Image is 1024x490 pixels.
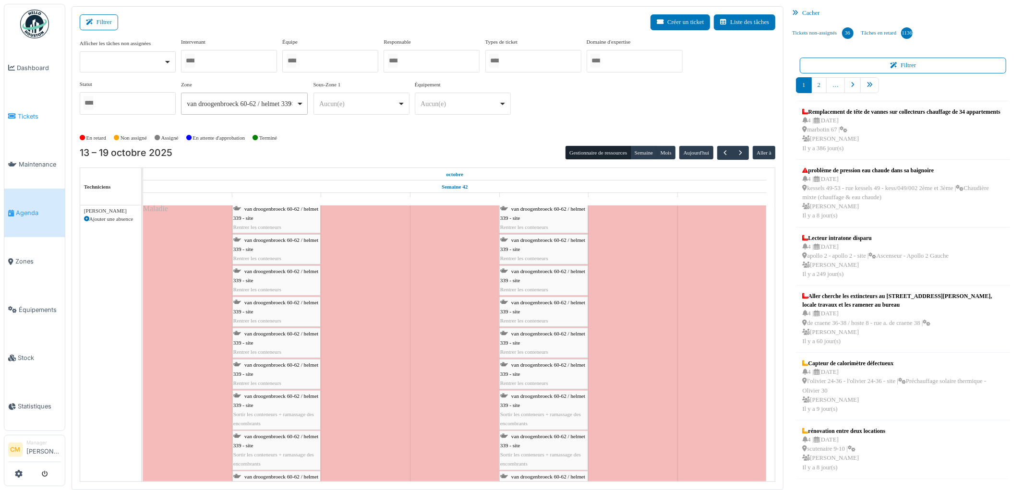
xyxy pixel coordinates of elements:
[86,134,106,142] label: En retard
[500,237,585,252] span: van droogenbroeck 60-62 / helmet 339 - site
[800,357,1006,416] a: Capteur de calorimètre défectueux 4 |[DATE] l'olivier 24-36 - l'olivier 24-36 - site |Préchauffag...
[233,362,318,377] span: van droogenbroeck 60-62 / helmet 339 - site
[233,411,314,426] span: Sortir les conteneurs + ramassage des encombrants
[802,116,1000,153] div: 4 | [DATE] marbotin 67 | [PERSON_NAME] Il y a 386 jour(s)
[421,99,499,109] div: Aucun(e)
[18,112,61,121] span: Tickets
[233,224,281,230] span: Rentrer les conteneurs
[500,224,548,230] span: Rentrer les conteneurs
[8,439,61,462] a: CM Manager[PERSON_NAME]
[800,58,1006,73] button: Filtrer
[590,54,600,68] input: Tous
[796,77,811,93] a: 1
[500,349,548,355] span: Rentrer les conteneurs
[26,439,61,460] li: [PERSON_NAME]
[19,160,61,169] span: Maintenance
[500,433,585,448] span: van droogenbroeck 60-62 / helmet 339 - site
[233,206,318,221] span: van droogenbroeck 60-62 / helmet 339 - site
[800,289,1006,348] a: Aller cherche les extincteurs au [STREET_ADDRESS][PERSON_NAME], locale travaux et les ramener au ...
[161,134,179,142] label: Assigné
[500,452,581,466] span: Sortir les conteneurs + ramassage des encombrants
[4,286,65,334] a: Équipements
[439,181,470,193] a: Semaine 42
[265,193,288,205] a: 14 octobre 2025
[842,27,854,39] div: 36
[80,14,118,30] button: Filtrer
[657,146,676,159] button: Mois
[802,435,885,472] div: 4 | [DATE] scutenaire 9-10 | [PERSON_NAME] Il y a 8 jour(s)
[319,99,398,109] div: Aucun(e)
[187,99,296,109] div: van droogenbroeck 60-62 / helmet 339
[733,146,748,160] button: Suivant
[753,146,775,159] button: Aller à
[181,81,192,89] label: Zone
[802,166,1004,175] div: problème de pression eau chaude dans sa baignoire
[233,380,281,386] span: Rentrer les conteneurs
[445,193,465,205] a: 16 octobre 2025
[84,207,137,215] div: [PERSON_NAME]
[651,14,710,30] button: Créer un ticket
[233,331,318,346] span: van droogenbroeck 60-62 / helmet 339 - site
[233,452,314,466] span: Sortir les conteneurs + ramassage des encombrants
[143,204,168,213] span: Maladie
[800,105,1002,155] a: Remplacement de tête de vannes sur collecteurs chauffage de 34 appartements 4 |[DATE] marbotin 67...
[233,299,318,314] span: van droogenbroeck 60-62 / helmet 339 - site
[282,38,298,46] label: Équipe
[4,382,65,430] a: Statistiques
[802,309,1004,346] div: 4 | [DATE] de craene 36-38 / hoste 8 - rue a. de craene 38 | [PERSON_NAME] Il y a 60 jour(s)
[485,38,518,46] label: Types de ticket
[500,318,548,323] span: Rentrer les conteneurs
[233,393,318,408] span: van droogenbroeck 60-62 / helmet 339 - site
[80,147,172,159] h2: 13 – 19 octobre 2025
[500,393,585,408] span: van droogenbroeck 60-62 / helmet 339 - site
[679,146,713,159] button: Aujourd'hui
[788,20,857,46] a: Tickets non-assignés
[4,92,65,141] a: Tickets
[587,38,631,46] label: Domaine d'expertise
[4,44,65,92] a: Dashboard
[802,108,1000,116] div: Remplacement de tête de vannes sur collecteurs chauffage de 34 appartements
[630,146,657,159] button: Semaine
[415,81,441,89] label: Équipement
[4,334,65,382] a: Stock
[233,318,281,323] span: Rentrer les conteneurs
[500,380,548,386] span: Rentrer les conteneurs
[500,255,548,261] span: Rentrer les conteneurs
[500,287,548,292] span: Rentrer les conteneurs
[802,368,1004,414] div: 4 | [DATE] l'olivier 24-36 - l'olivier 24-36 - site | Préchauffage solaire thermique - Olivier 30...
[802,242,949,279] div: 4 | [DATE] apollo 2 - apollo 2 - site | Ascenseur - Apollo 2 Gauche [PERSON_NAME] Il y a 249 jour(s)
[26,439,61,446] div: Manager
[802,359,1004,368] div: Capteur de calorimètre défectueux
[19,305,61,314] span: Équipements
[80,39,151,48] label: Afficher les tâches non assignées
[500,331,585,346] span: van droogenbroeck 60-62 / helmet 339 - site
[444,168,466,180] a: 13 octobre 2025
[4,237,65,286] a: Zones
[388,54,398,68] input: Tous
[714,14,775,30] button: Liste des tâches
[233,433,318,448] span: van droogenbroeck 60-62 / helmet 339 - site
[84,215,137,223] div: Ajouter une absence
[177,193,197,205] a: 13 octobre 2025
[802,427,885,435] div: rénovation entre deux locations
[533,193,554,205] a: 17 octobre 2025
[120,134,147,142] label: Non assigné
[313,81,341,89] label: Sous-Zone 1
[500,411,581,426] span: Sortir les conteneurs + ramassage des encombrants
[259,134,277,142] label: Terminé
[811,77,827,93] a: 2
[802,292,1004,309] div: Aller cherche les extincteurs au [STREET_ADDRESS][PERSON_NAME], locale travaux et les ramener au ...
[800,424,888,475] a: rénovation entre deux locations 4 |[DATE] scutenaire 9-10 | [PERSON_NAME]Il y a 8 jour(s)
[711,193,733,205] a: 19 octobre 2025
[384,38,411,46] label: Responsable
[17,63,61,72] span: Dashboard
[16,208,61,217] span: Agenda
[80,80,92,88] label: Statut
[233,349,281,355] span: Rentrer les conteneurs
[18,353,61,362] span: Stock
[500,268,585,283] span: van droogenbroeck 60-62 / helmet 339 - site
[802,175,1004,221] div: 4 | [DATE] kessels 49-53 - rue kessels 49 - kess/049/002 2ème et 3ème | Chaudière mixte (chauffag...
[181,38,205,46] label: Intervenant
[796,77,1010,101] nav: pager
